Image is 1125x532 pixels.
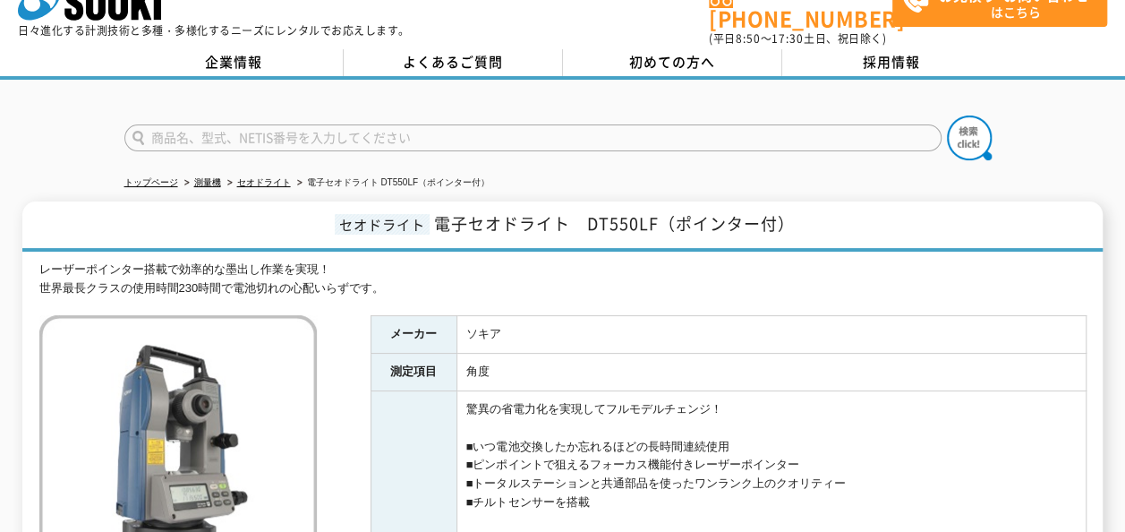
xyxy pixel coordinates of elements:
td: 角度 [456,354,1086,391]
a: よくあるご質問 [344,49,563,76]
a: 採用情報 [782,49,1001,76]
div: レーザーポインター搭載で効率的な墨出し作業を実現！ 世界最長クラスの使用時間230時間で電池切れの心配いらずです。 [39,261,1087,298]
span: 電子セオドライト DT550LF（ポインター付） [434,211,795,236]
span: 初めての方へ [629,52,715,72]
a: 測量機 [194,177,221,187]
th: メーカー [371,316,456,354]
a: トップページ [124,177,178,187]
span: セオドライト [335,214,430,235]
span: 8:50 [736,30,761,47]
span: (平日 ～ 土日、祝日除く) [709,30,886,47]
th: 測定項目 [371,354,456,391]
td: ソキア [456,316,1086,354]
img: btn_search.png [947,116,992,160]
a: 企業情報 [124,49,344,76]
a: 初めての方へ [563,49,782,76]
span: 17:30 [771,30,804,47]
a: セオドライト [237,177,291,187]
p: 日々進化する計測技術と多種・多様化するニーズにレンタルでお応えします。 [18,25,410,36]
input: 商品名、型式、NETIS番号を入力してください [124,124,942,151]
li: 電子セオドライト DT550LF（ポインター付） [294,174,490,193]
